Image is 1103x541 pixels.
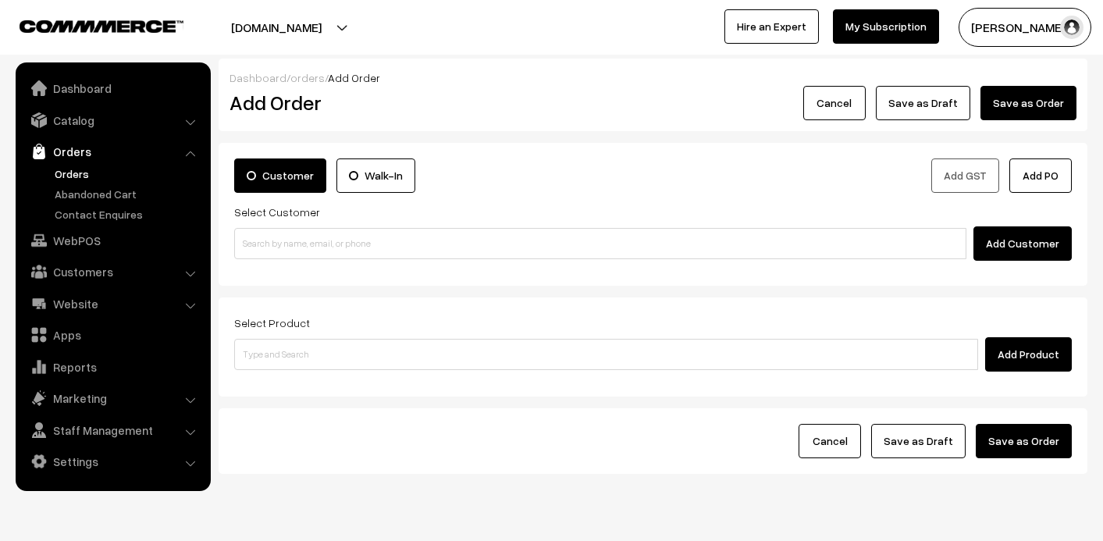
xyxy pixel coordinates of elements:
[234,228,966,259] input: Search by name, email, or phone
[20,321,205,349] a: Apps
[931,158,999,193] button: Add GST
[959,8,1091,47] button: [PERSON_NAME]…
[176,8,376,47] button: [DOMAIN_NAME]
[328,71,380,84] span: Add Order
[20,353,205,381] a: Reports
[980,86,1076,120] button: Save as Order
[51,166,205,182] a: Orders
[803,86,866,120] button: Cancel
[876,86,970,120] button: Save as Draft
[973,226,1072,261] button: Add Customer
[799,424,861,458] button: Cancel
[724,9,819,44] a: Hire an Expert
[234,158,326,193] label: Customer
[20,20,183,32] img: COMMMERCE
[20,106,205,134] a: Catalog
[20,416,205,444] a: Staff Management
[20,258,205,286] a: Customers
[234,315,310,331] label: Select Product
[234,339,978,370] input: Type and Search
[20,384,205,412] a: Marketing
[290,71,325,84] a: orders
[229,71,286,84] a: Dashboard
[229,91,496,115] h2: Add Order
[1009,158,1072,193] button: Add PO
[51,186,205,202] a: Abandoned Cart
[20,74,205,102] a: Dashboard
[51,206,205,222] a: Contact Enquires
[234,204,320,220] label: Select Customer
[976,424,1072,458] button: Save as Order
[871,424,966,458] button: Save as Draft
[1060,16,1083,39] img: user
[985,337,1072,372] button: Add Product
[336,158,415,193] label: Walk-In
[20,447,205,475] a: Settings
[20,290,205,318] a: Website
[229,69,1076,86] div: / /
[20,137,205,166] a: Orders
[20,226,205,254] a: WebPOS
[833,9,939,44] a: My Subscription
[20,16,156,34] a: COMMMERCE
